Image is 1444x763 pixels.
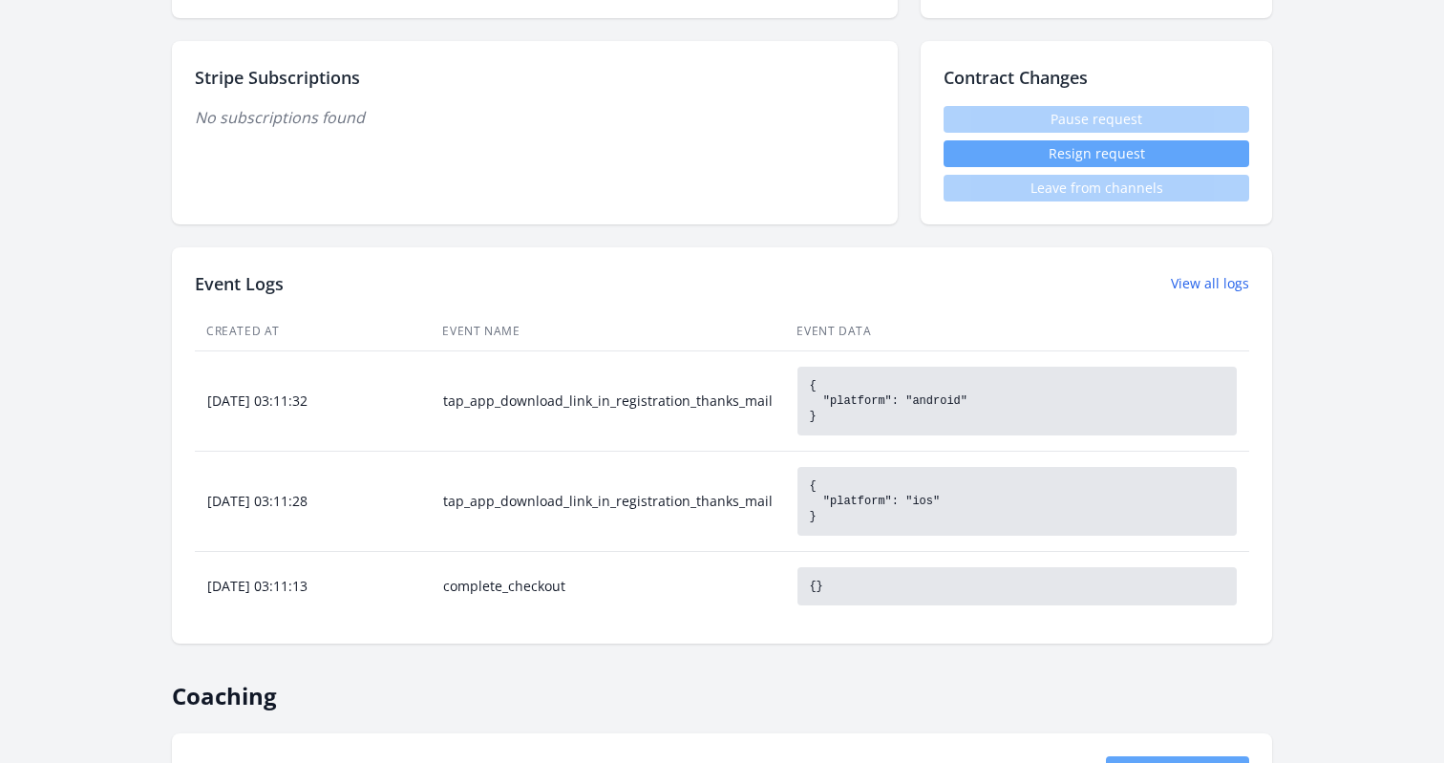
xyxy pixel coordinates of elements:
[195,270,284,297] h2: Event Logs
[797,367,1237,435] pre: { "platform": "android" }
[944,175,1249,201] span: Leave from channels
[944,140,1249,167] button: Resign request
[432,492,784,511] div: tap_app_download_link_in_registration_thanks_mail
[195,106,875,129] p: No subscriptions found
[1171,274,1249,293] a: View all logs
[432,577,784,596] div: complete_checkout
[944,64,1249,91] h2: Contract Changes
[196,492,430,511] div: [DATE] 03:11:28
[195,64,875,91] h2: Stripe Subscriptions
[195,312,431,351] th: Created At
[432,392,784,411] div: tap_app_download_link_in_registration_thanks_mail
[196,577,430,596] div: [DATE] 03:11:13
[797,567,1237,605] pre: {}
[797,467,1237,536] pre: { "platform": "ios" }
[785,312,1249,351] th: Event Data
[944,106,1249,133] span: Pause request
[172,667,1272,710] h2: Coaching
[196,392,430,411] div: [DATE] 03:11:32
[431,312,785,351] th: Event Name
